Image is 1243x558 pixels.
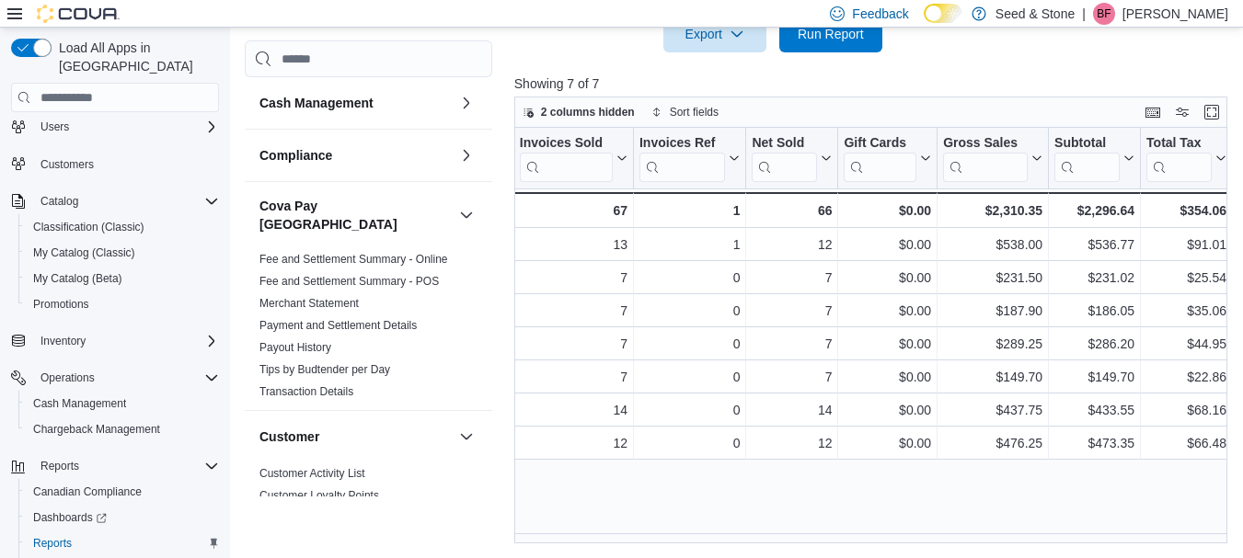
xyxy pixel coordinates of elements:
button: Export [663,16,766,52]
button: Classification (Classic) [18,214,226,240]
div: Invoices Ref [639,135,725,182]
div: 0 [639,334,740,356]
span: Chargeback Management [33,422,160,437]
button: Run Report [779,16,882,52]
div: 7 [752,367,832,389]
button: Cova Pay [GEOGRAPHIC_DATA] [455,205,478,227]
div: $0.00 [844,367,931,389]
button: My Catalog (Beta) [18,266,226,291]
span: Classification (Classic) [26,216,219,238]
span: My Catalog (Classic) [26,242,219,264]
a: Cash Management [26,393,133,415]
span: My Catalog (Beta) [26,268,219,290]
div: 14 [520,400,627,422]
span: Reports [33,455,219,477]
button: Gross Sales [943,135,1042,182]
button: My Catalog (Classic) [18,240,226,266]
div: $44.95 [1146,334,1226,356]
p: | [1082,3,1086,25]
button: Display options [1171,101,1193,123]
div: $2,296.64 [1054,199,1134,222]
button: Cash Management [455,93,478,115]
div: $0.00 [844,234,931,256]
div: Brian Furman [1093,3,1115,25]
span: Classification (Classic) [33,220,144,234]
div: $22.86 [1146,367,1226,389]
span: Chargeback Management [26,418,219,440]
button: Users [33,116,76,138]
div: Gross Sales [943,135,1028,182]
div: 7 [752,268,832,290]
div: 1 [639,234,740,256]
span: Payment and Settlement Details [259,319,417,334]
span: Reports [40,459,79,473]
a: Canadian Compliance [26,481,149,503]
button: Invoices Sold [520,135,627,182]
a: Reports [26,532,79,554]
span: Inventory [33,330,219,352]
div: $473.35 [1054,433,1134,455]
span: Reports [26,532,219,554]
button: Operations [4,365,226,391]
div: 13 [520,234,627,256]
div: 7 [520,268,627,290]
span: 2 columns hidden [541,105,635,120]
div: 7 [520,367,627,389]
div: 12 [752,234,832,256]
div: 67 [520,199,627,222]
div: $0.00 [844,199,931,222]
span: Fee and Settlement Summary - Online [259,253,448,268]
a: Dashboards [18,505,226,530]
div: $476.25 [943,433,1042,455]
span: Customers [40,157,94,172]
span: Inventory [40,334,86,348]
div: $433.55 [1054,400,1134,422]
span: Cash Management [33,396,126,411]
div: 12 [520,433,627,455]
div: $149.70 [1054,367,1134,389]
span: Dashboards [33,510,107,525]
span: Customer Activity List [259,467,365,482]
button: Catalog [33,190,86,212]
span: Merchant Statement [259,297,359,312]
button: Keyboard shortcuts [1142,101,1164,123]
span: Canadian Compliance [26,481,219,503]
button: Cova Pay [GEOGRAPHIC_DATA] [259,198,452,234]
div: $2,310.35 [943,199,1042,222]
div: Total Tax [1146,135,1212,182]
div: Net Sold [752,135,817,182]
button: Reports [18,530,226,556]
div: $0.00 [844,268,931,290]
p: Showing 7 of 7 [514,74,1235,93]
span: Customer Loyalty Points [259,489,379,504]
button: Reports [4,453,226,479]
a: My Catalog (Classic) [26,242,143,264]
div: $187.90 [943,301,1042,323]
a: Classification (Classic) [26,216,152,238]
div: Invoices Ref [639,135,725,153]
button: Customers [4,151,226,177]
button: Sort fields [644,101,726,123]
span: Catalog [33,190,219,212]
span: Dashboards [26,507,219,529]
div: $25.54 [1146,268,1226,290]
h3: Customer [259,428,319,447]
div: Invoices Sold [520,135,613,182]
div: 1 [639,199,740,222]
span: Export [674,16,755,52]
button: Cash Management [259,95,452,113]
div: $286.20 [1054,334,1134,356]
span: My Catalog (Beta) [33,271,122,286]
span: Promotions [26,293,219,315]
a: Dashboards [26,507,114,529]
div: Total Tax [1146,135,1212,153]
span: Canadian Compliance [33,484,142,499]
div: $0.00 [844,334,931,356]
button: Customer [455,427,478,449]
div: 7 [520,301,627,323]
div: 7 [752,301,832,323]
span: Transaction Details [259,385,353,400]
span: Users [33,116,219,138]
h3: Compliance [259,147,332,165]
